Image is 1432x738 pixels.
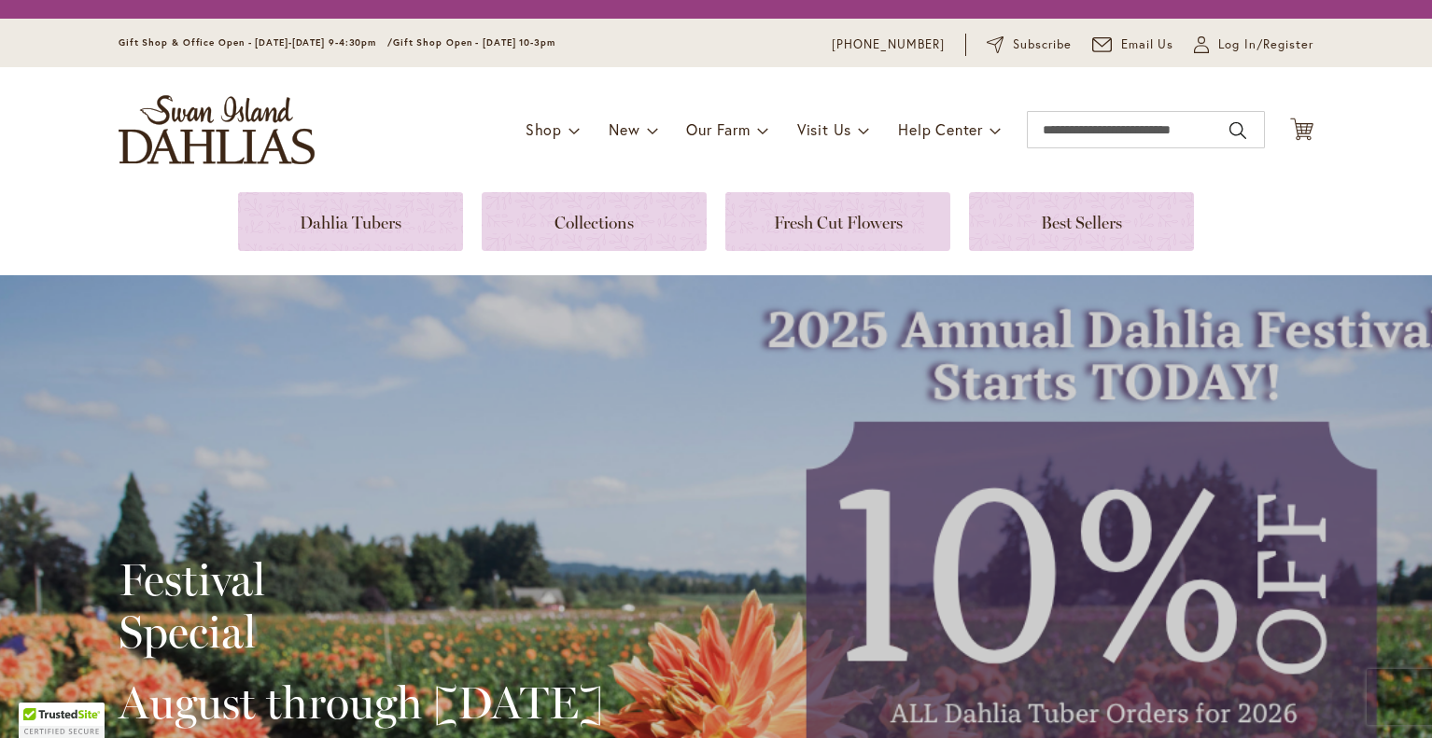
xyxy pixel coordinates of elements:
span: Our Farm [686,119,750,139]
a: Log In/Register [1194,35,1313,54]
span: Gift Shop Open - [DATE] 10-3pm [393,36,555,49]
h2: Festival Special [119,553,603,658]
span: Shop [526,119,562,139]
span: Help Center [898,119,983,139]
button: Search [1229,116,1246,146]
div: TrustedSite Certified [19,703,105,738]
a: [PHONE_NUMBER] [832,35,945,54]
a: Subscribe [987,35,1072,54]
a: Email Us [1092,35,1174,54]
h2: August through [DATE] [119,676,603,729]
span: Subscribe [1013,35,1072,54]
a: store logo [119,95,315,164]
span: Log In/Register [1218,35,1313,54]
span: New [609,119,639,139]
span: Visit Us [797,119,851,139]
span: Gift Shop & Office Open - [DATE]-[DATE] 9-4:30pm / [119,36,393,49]
span: Email Us [1121,35,1174,54]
